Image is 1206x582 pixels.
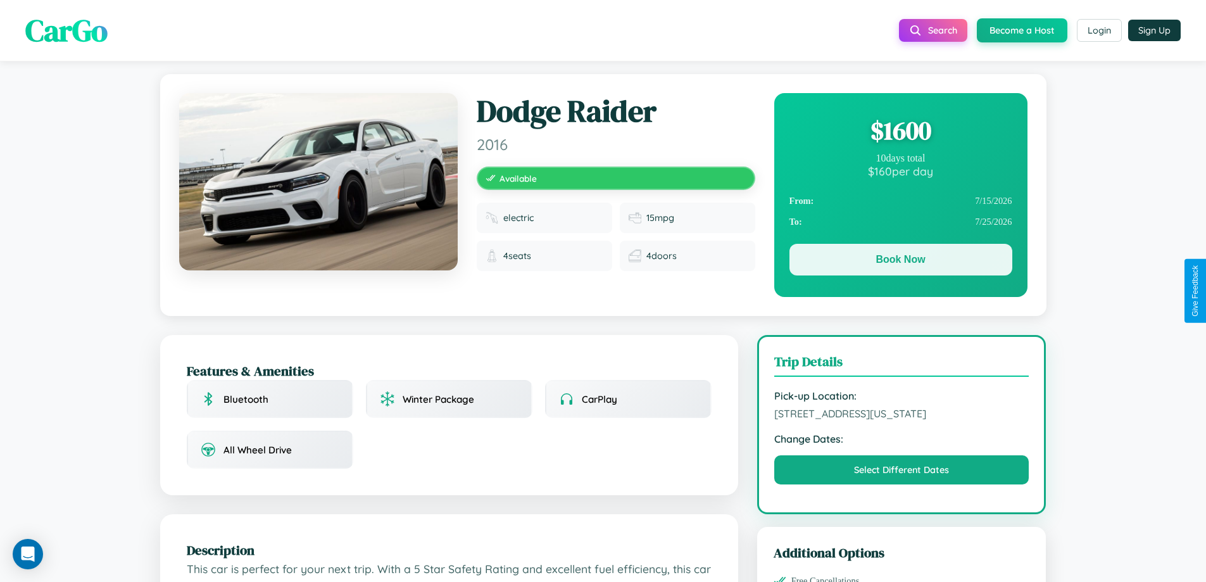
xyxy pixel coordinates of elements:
img: Dodge Raider 2016 [179,93,458,270]
span: 4 doors [646,250,677,262]
button: Become a Host [977,18,1067,42]
div: 10 days total [789,153,1012,164]
strong: To: [789,217,802,227]
strong: Pick-up Location: [774,389,1029,402]
button: Sign Up [1128,20,1181,41]
button: Book Now [789,244,1012,275]
img: Doors [629,250,641,262]
h3: Additional Options [774,543,1030,562]
h2: Features & Amenities [187,362,712,380]
span: All Wheel Drive [223,444,292,456]
img: Seats [486,250,498,262]
strong: Change Dates: [774,433,1029,445]
div: 7 / 15 / 2026 [789,191,1012,212]
span: electric [503,212,534,224]
h2: Description [187,541,712,559]
div: Open Intercom Messenger [13,539,43,569]
strong: From: [789,196,814,206]
span: Available [499,173,537,184]
span: [STREET_ADDRESS][US_STATE] [774,407,1029,420]
button: Login [1077,19,1122,42]
h3: Trip Details [774,352,1029,377]
span: 2016 [477,135,755,154]
h1: Dodge Raider [477,93,755,130]
span: CarPlay [582,393,617,405]
span: Search [928,25,957,36]
div: 7 / 25 / 2026 [789,212,1012,232]
button: Select Different Dates [774,455,1029,484]
span: CarGo [25,9,108,51]
img: Fuel type [486,212,498,224]
img: Fuel efficiency [629,212,641,224]
span: Winter Package [403,393,474,405]
span: Bluetooth [223,393,268,405]
div: $ 160 per day [789,164,1012,178]
span: 15 mpg [646,212,674,224]
button: Search [899,19,967,42]
div: Give Feedback [1191,265,1200,317]
span: 4 seats [503,250,531,262]
div: $ 1600 [789,113,1012,148]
